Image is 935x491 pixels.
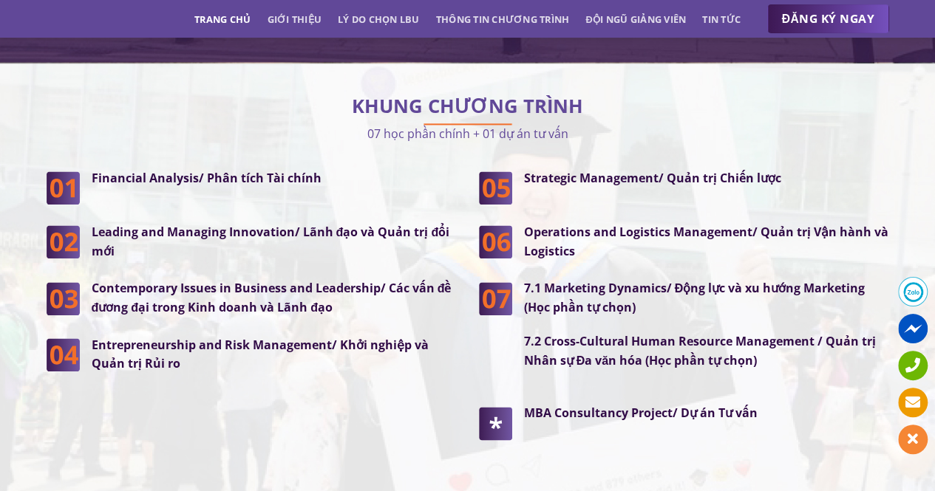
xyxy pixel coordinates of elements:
[194,6,251,32] a: Trang chủ
[424,123,512,125] img: line-lbu.jpg
[767,4,889,34] a: ĐĂNG KÝ NGAY
[267,6,322,32] a: Giới thiệu
[436,6,570,32] a: Thông tin chương trình
[585,6,686,32] a: Đội ngũ giảng viên
[47,123,889,143] p: 07 học phần chính + 01 dự án tư vấn
[524,170,781,186] strong: Strategic Management/ Quản trị Chiến lược
[92,224,450,259] strong: Leading and Managing Innovation/ Lãnh đạo và Quản trị đổi mới
[338,6,420,32] a: Lý do chọn LBU
[524,224,888,259] strong: Operations and Logistics Management/ Quản trị Vận hành và Logistics
[782,10,874,28] span: ĐĂNG KÝ NGAY
[47,99,889,114] h2: KHUNG CHƯƠNG TRÌNH
[92,170,322,186] strong: Financial Analysis/ Phân tích Tài chính
[524,280,866,315] strong: 7.1 Marketing Dynamics/ Động lực và xu hướng Marketing (Học phần tự chọn)
[92,280,452,315] strong: Contemporary Issues in Business and Leadership/ Các vấn đề đương đại trong Kinh doanh và Lãnh đạo
[524,405,758,421] strong: MBA Consultancy Project/ Dự án Tư vấn
[92,337,429,372] strong: Entrepreneurship and Risk Management/ Khởi nghiệp và Quản trị Rủi ro
[702,6,741,32] a: Tin tức
[524,333,876,368] strong: 7.2 Cross-Cultural Human Resource Management / Quản trị Nhân sự Đa văn hóa (Học phần tự chọn)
